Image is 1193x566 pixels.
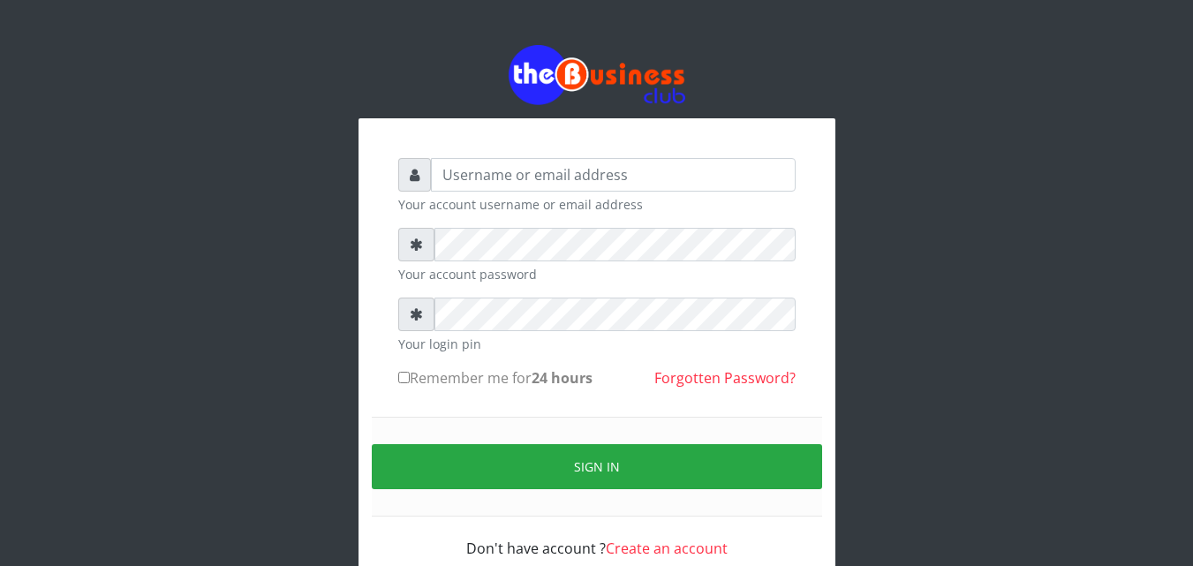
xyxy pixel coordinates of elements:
b: 24 hours [532,368,593,388]
small: Your account password [398,265,796,283]
small: Your account username or email address [398,195,796,214]
input: Remember me for24 hours [398,372,410,383]
label: Remember me for [398,367,593,389]
small: Your login pin [398,335,796,353]
a: Create an account [606,539,728,558]
a: Forgotten Password? [654,368,796,388]
div: Don't have account ? [398,517,796,559]
input: Username or email address [431,158,796,192]
button: Sign in [372,444,822,489]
